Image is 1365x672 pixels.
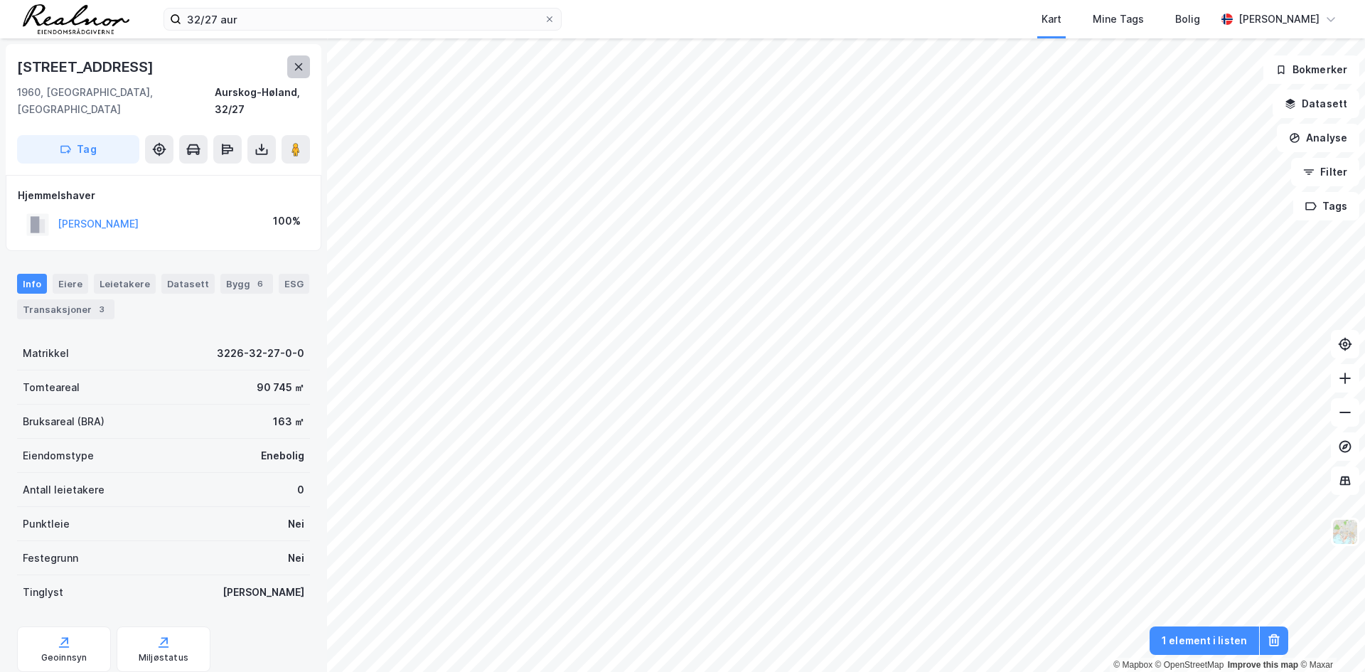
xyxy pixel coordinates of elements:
div: 90 745 ㎡ [257,379,304,396]
div: Matrikkel [23,345,69,362]
div: Enebolig [261,447,304,464]
div: Bruksareal (BRA) [23,413,105,430]
img: Z [1332,518,1359,545]
div: 100% [273,213,301,230]
button: 1 element i listen [1150,626,1259,655]
div: Festegrunn [23,550,78,567]
button: Datasett [1273,90,1359,118]
button: Tags [1293,192,1359,220]
div: Miljøstatus [139,652,188,663]
a: Mapbox [1113,660,1152,670]
div: Tinglyst [23,584,63,601]
div: 163 ㎡ [273,413,304,430]
div: Bolig [1175,11,1200,28]
div: Eiere [53,274,88,294]
button: Bokmerker [1263,55,1359,84]
div: Kontrollprogram for chat [1294,604,1365,672]
div: 6 [253,277,267,291]
div: 0 [297,481,304,498]
div: Datasett [161,274,215,294]
img: realnor-logo.934646d98de889bb5806.png [23,4,129,34]
button: Tag [17,135,139,164]
input: Søk på adresse, matrikkel, gårdeiere, leietakere eller personer [181,9,544,30]
div: 3 [95,302,109,316]
div: Hjemmelshaver [18,187,309,204]
a: OpenStreetMap [1155,660,1224,670]
div: [PERSON_NAME] [1238,11,1319,28]
div: 3226-32-27-0-0 [217,345,304,362]
button: Filter [1291,158,1359,186]
div: ESG [279,274,309,294]
div: Mine Tags [1093,11,1144,28]
iframe: Chat Widget [1294,604,1365,672]
div: Aurskog-Høland, 32/27 [215,84,310,118]
div: Punktleie [23,516,70,533]
div: [PERSON_NAME] [223,584,304,601]
div: Antall leietakere [23,481,105,498]
div: 1960, [GEOGRAPHIC_DATA], [GEOGRAPHIC_DATA] [17,84,215,118]
div: Kart [1042,11,1061,28]
div: Nei [288,516,304,533]
div: Nei [288,550,304,567]
div: Bygg [220,274,273,294]
a: Improve this map [1228,660,1298,670]
div: Tomteareal [23,379,80,396]
div: Transaksjoner [17,299,114,319]
div: Geoinnsyn [41,652,87,663]
div: Leietakere [94,274,156,294]
div: Eiendomstype [23,447,94,464]
div: [STREET_ADDRESS] [17,55,156,78]
div: Info [17,274,47,294]
button: Analyse [1277,124,1359,152]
